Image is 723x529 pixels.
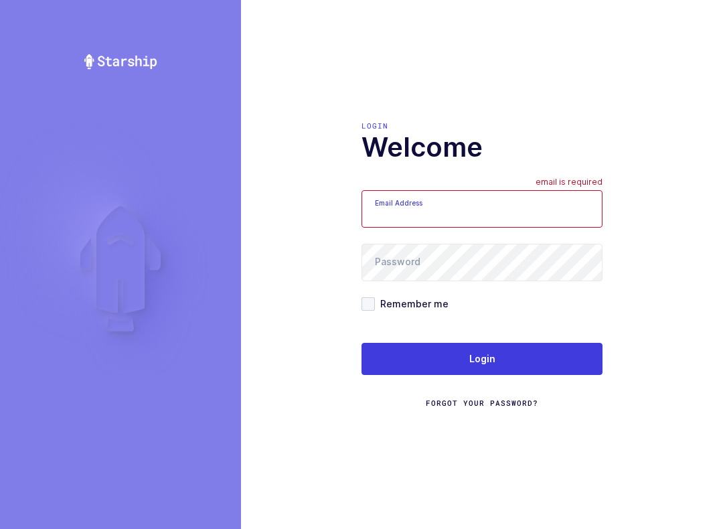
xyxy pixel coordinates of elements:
[375,297,449,310] span: Remember me
[83,54,158,70] img: Starship
[361,343,602,375] button: Login
[361,121,602,131] div: Login
[361,131,602,163] h1: Welcome
[469,352,495,366] span: Login
[361,190,602,228] input: Email Address
[361,244,602,281] input: Password
[426,398,538,408] a: Forgot Your Password?
[536,177,602,190] div: email is required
